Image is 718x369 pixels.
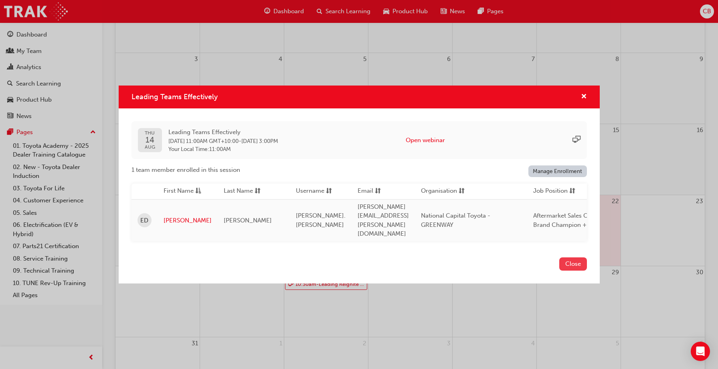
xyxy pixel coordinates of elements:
button: Emailsorting-icon [358,186,402,196]
button: Close [559,257,587,271]
span: ED [140,216,148,225]
span: cross-icon [581,94,587,101]
div: Open Intercom Messenger [691,342,710,361]
span: Leading Teams Effectively [131,92,218,101]
span: AUG [145,145,155,150]
span: Job Position [533,186,568,196]
button: cross-icon [581,92,587,102]
span: 1 team member enrolled in this session [131,165,240,175]
button: First Nameasc-icon [164,186,208,196]
span: sorting-icon [459,186,465,196]
span: 14 Aug 2025 3:00PM [241,138,278,145]
button: Job Positionsorting-icon [533,186,577,196]
span: sorting-icon [375,186,381,196]
button: Last Namesorting-icon [224,186,268,196]
span: Email [358,186,373,196]
span: sorting-icon [326,186,332,196]
div: - [168,128,278,153]
span: [PERSON_NAME] [224,217,272,224]
span: [PERSON_NAME][EMAIL_ADDRESS][PERSON_NAME][DOMAIN_NAME] [358,203,409,238]
button: Open webinar [406,136,445,145]
span: First Name [164,186,194,196]
span: 14 Aug 2025 11:00AM GMT+10:00 [168,138,239,145]
span: sessionType_ONLINE_URL-icon [572,136,580,145]
button: Organisationsorting-icon [421,186,465,196]
button: Usernamesorting-icon [296,186,340,196]
span: THU [145,130,155,136]
span: asc-icon [195,186,201,196]
span: Leading Teams Effectively [168,128,278,137]
a: [PERSON_NAME] [164,216,212,225]
a: Manage Enrollment [528,165,587,177]
span: 14 [145,136,155,144]
span: Last Name [224,186,253,196]
span: Username [296,186,324,196]
span: Aftermarket Sales Consultant, Brand Champion + 1 more [533,212,615,228]
div: Leading Teams Effectively [119,86,600,283]
span: sorting-icon [255,186,261,196]
span: [PERSON_NAME].[PERSON_NAME] [296,212,346,228]
span: Your Local Time : 11:00AM [168,146,278,153]
span: sorting-icon [569,186,575,196]
span: Organisation [421,186,457,196]
span: National Capital Toyota - GREENWAY [421,212,490,228]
